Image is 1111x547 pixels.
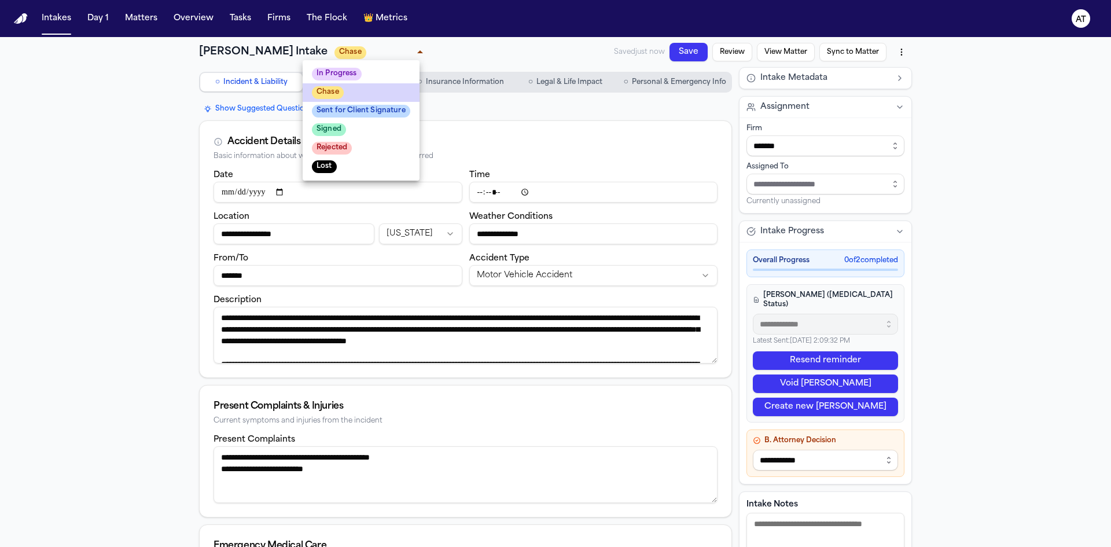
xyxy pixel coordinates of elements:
span: Lost [312,160,337,173]
span: Rejected [312,142,352,155]
span: In Progress [312,68,362,80]
span: Chase [312,86,344,99]
span: Sent for Client Signature [312,105,410,118]
span: Signed [312,123,346,136]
